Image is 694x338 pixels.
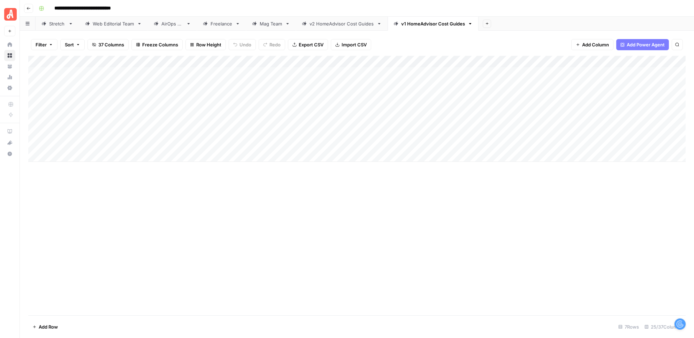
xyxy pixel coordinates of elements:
[5,137,15,148] div: What's new?
[259,39,285,50] button: Redo
[4,61,15,72] a: Your Data
[65,41,74,48] span: Sort
[4,72,15,83] a: Usage
[642,321,686,332] div: 25/37 Columns
[87,39,129,50] button: 37 Columns
[49,20,66,27] div: Stretch
[4,148,15,159] button: Help + Support
[60,39,85,50] button: Sort
[288,39,328,50] button: Export CSV
[4,8,17,21] img: Angi Logo
[79,17,148,31] a: Web Editorial Team
[142,41,178,48] span: Freeze Columns
[196,41,221,48] span: Row Height
[36,17,79,31] a: Stretch
[310,20,374,27] div: v2 HomeAdvisor Cost Guides
[185,39,226,50] button: Row Height
[131,39,183,50] button: Freeze Columns
[627,41,665,48] span: Add Power Agent
[582,41,609,48] span: Add Column
[4,126,15,137] a: AirOps Academy
[388,17,479,31] a: v1 HomeAdvisor Cost Guides
[331,39,371,50] button: Import CSV
[269,41,281,48] span: Redo
[4,82,15,93] a: Settings
[246,17,296,31] a: Mag Team
[161,20,183,27] div: AirOps QA
[148,17,197,31] a: AirOps QA
[299,41,323,48] span: Export CSV
[260,20,282,27] div: Mag Team
[4,137,15,148] button: What's new?
[28,321,62,332] button: Add Row
[616,321,642,332] div: 7 Rows
[4,6,15,23] button: Workspace: Angi
[36,41,47,48] span: Filter
[98,41,124,48] span: 37 Columns
[296,17,388,31] a: v2 HomeAdvisor Cost Guides
[39,323,58,330] span: Add Row
[4,50,15,61] a: Browse
[93,20,134,27] div: Web Editorial Team
[342,41,367,48] span: Import CSV
[571,39,613,50] button: Add Column
[229,39,256,50] button: Undo
[197,17,246,31] a: Freelance
[239,41,251,48] span: Undo
[616,39,669,50] button: Add Power Agent
[211,20,232,27] div: Freelance
[401,20,465,27] div: v1 HomeAdvisor Cost Guides
[4,39,15,50] a: Home
[31,39,58,50] button: Filter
